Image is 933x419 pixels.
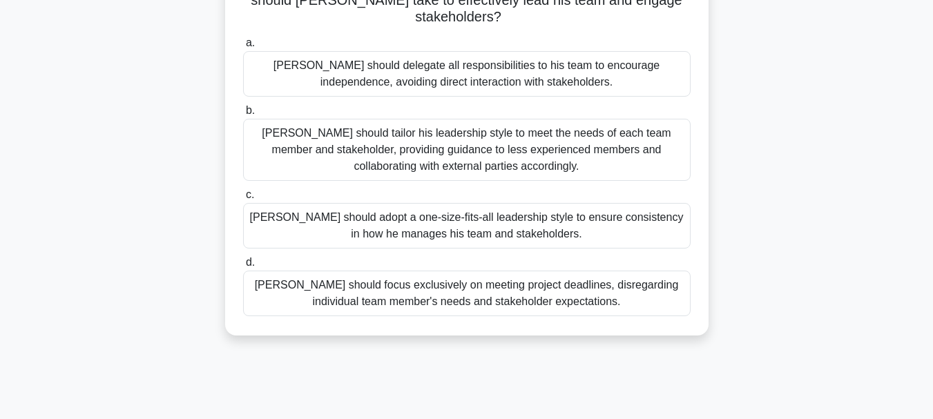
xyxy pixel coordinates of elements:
div: [PERSON_NAME] should focus exclusively on meeting project deadlines, disregarding individual team... [243,271,691,316]
span: a. [246,37,255,48]
span: b. [246,104,255,116]
span: d. [246,256,255,268]
span: c. [246,188,254,200]
div: [PERSON_NAME] should tailor his leadership style to meet the needs of each team member and stakeh... [243,119,691,181]
div: [PERSON_NAME] should delegate all responsibilities to his team to encourage independence, avoidin... [243,51,691,97]
div: [PERSON_NAME] should adopt a one-size-fits-all leadership style to ensure consistency in how he m... [243,203,691,249]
